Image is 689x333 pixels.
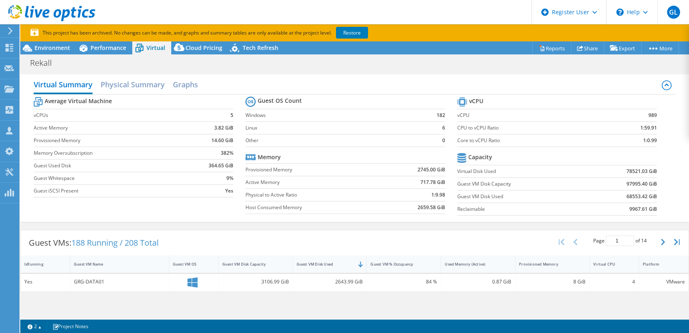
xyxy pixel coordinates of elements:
b: 14.60 GiB [211,136,233,145]
h1: Rekall [26,58,65,67]
div: Guest VMs: [21,230,167,255]
b: 9% [226,174,233,182]
b: 2659.58 GiB [418,203,445,212]
b: 97995.40 GiB [627,180,657,188]
b: Average Virtual Machine [45,97,112,105]
h2: Physical Summary [101,76,165,93]
label: Reclaimable [457,205,588,213]
b: 6 [442,124,445,132]
span: GL [667,6,680,19]
label: Guest iSCSI Present [34,187,185,195]
a: Project Notes [47,321,94,331]
span: 14 [641,237,647,244]
b: 717.78 GiB [420,178,445,186]
span: Page of [593,236,647,246]
h2: Graphs [173,76,198,93]
b: 9967.61 GiB [629,205,657,213]
span: Tech Refresh [243,44,278,52]
b: Guest OS Count [258,97,302,105]
h2: Virtual Summary [34,76,93,94]
span: Environment [34,44,70,52]
label: Memory Oversubscription [34,149,185,157]
div: Virtual CPU [593,262,625,267]
a: Export [604,42,642,54]
div: Guest VM % Occupancy [370,262,427,267]
a: Reports [532,42,571,54]
svg: \n [616,9,624,16]
label: Guest VM Disk Capacity [457,180,588,188]
div: Used Memory (Active) [445,262,502,267]
label: Other [245,136,419,145]
a: More [641,42,679,54]
div: Provisioned Memory [519,262,576,267]
label: Linux [245,124,419,132]
div: Platform [643,262,675,267]
div: 84 % [370,277,437,286]
label: Guest Used Disk [34,162,185,170]
label: Windows [245,111,419,119]
div: 0.87 GiB [445,277,511,286]
label: Guest VM Disk Used [457,192,588,201]
label: Active Memory [34,124,185,132]
b: 0 [442,136,445,145]
p: This project has been archived. No changes can be made, and graphs and summary tables are only av... [30,28,428,37]
span: Cloud Pricing [185,44,222,52]
label: Provisioned Memory [34,136,185,145]
label: Provisioned Memory [245,166,383,174]
b: 382% [221,149,233,157]
label: Active Memory [245,178,383,186]
b: 364.65 GiB [209,162,233,170]
div: 3106.99 GiB [222,277,289,286]
a: Restore [336,27,368,39]
b: 78521.03 GiB [627,167,657,175]
a: Share [571,42,604,54]
label: Host Consumed Memory [245,203,383,212]
b: 989 [648,111,657,119]
b: 1:0.99 [643,136,657,145]
b: vCPU [469,97,483,105]
div: IsRunning [24,262,56,267]
b: 182 [437,111,445,119]
div: 8 GiB [519,277,586,286]
b: 3.82 GiB [214,124,233,132]
label: vCPU [457,111,605,119]
div: 2643.99 GiB [297,277,363,286]
b: 1:9.98 [431,191,445,199]
b: 2745.00 GiB [418,166,445,174]
span: 188 Running / 208 Total [71,237,159,248]
div: Guest VM OS [173,262,205,267]
div: Guest VM Name [74,262,155,267]
b: Capacity [468,153,492,161]
label: Virtual Disk Used [457,167,588,175]
input: jump to page [606,236,634,246]
label: Core to vCPU Ratio [457,136,605,145]
div: GRG-DATA01 [74,277,165,286]
b: 1:59.91 [640,124,657,132]
div: Guest VM Disk Capacity [222,262,279,267]
span: Performance [90,44,126,52]
label: CPU to vCPU Ratio [457,124,605,132]
a: 2 [22,321,47,331]
b: Yes [225,187,233,195]
div: 4 [593,277,635,286]
b: Memory [258,153,281,161]
label: Guest Whitespace [34,174,185,182]
span: Virtual [146,44,165,52]
b: 68553.42 GiB [627,192,657,201]
label: vCPUs [34,111,185,119]
div: Yes [24,277,66,286]
b: 5 [230,111,233,119]
div: VMware [643,277,685,286]
div: Guest VM Disk Used [297,262,353,267]
label: Physical to Active Ratio [245,191,383,199]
